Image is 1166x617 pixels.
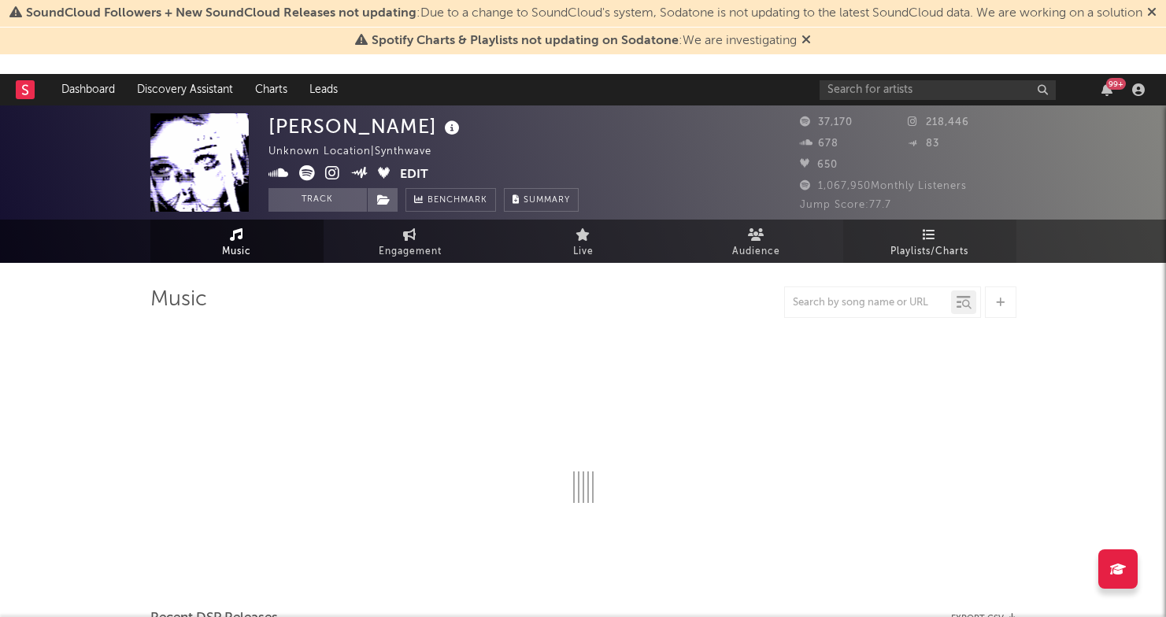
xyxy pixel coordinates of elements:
a: Charts [244,74,298,105]
a: Leads [298,74,349,105]
span: 678 [800,139,838,149]
input: Search by song name or URL [785,297,951,309]
span: 218,446 [908,117,969,127]
span: Benchmark [428,191,487,210]
span: Dismiss [801,35,811,47]
span: Music [222,242,251,261]
div: Unknown Location | Synthwave [268,142,450,161]
button: Track [268,188,367,212]
a: Playlists/Charts [843,220,1016,263]
span: 83 [908,139,939,149]
span: Engagement [379,242,442,261]
span: Spotify Charts & Playlists not updating on Sodatone [372,35,679,47]
span: 650 [800,160,838,170]
button: Summary [504,188,579,212]
a: Benchmark [405,188,496,212]
span: 37,170 [800,117,853,127]
span: Playlists/Charts [890,242,968,261]
span: Summary [524,196,570,205]
div: 99 + [1106,78,1126,90]
div: [PERSON_NAME] [268,113,464,139]
a: Dashboard [50,74,126,105]
a: Engagement [324,220,497,263]
a: Discovery Assistant [126,74,244,105]
a: Music [150,220,324,263]
span: : Due to a change to SoundCloud's system, Sodatone is not updating to the latest SoundCloud data.... [26,7,1142,20]
a: Live [497,220,670,263]
button: Edit [400,165,428,185]
span: Jump Score: 77.7 [800,200,891,210]
span: Live [573,242,594,261]
button: 99+ [1101,83,1112,96]
span: SoundCloud Followers + New SoundCloud Releases not updating [26,7,416,20]
span: Audience [732,242,780,261]
span: 1,067,950 Monthly Listeners [800,181,967,191]
span: Dismiss [1147,7,1157,20]
input: Search for artists [820,80,1056,100]
span: : We are investigating [372,35,797,47]
a: Audience [670,220,843,263]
